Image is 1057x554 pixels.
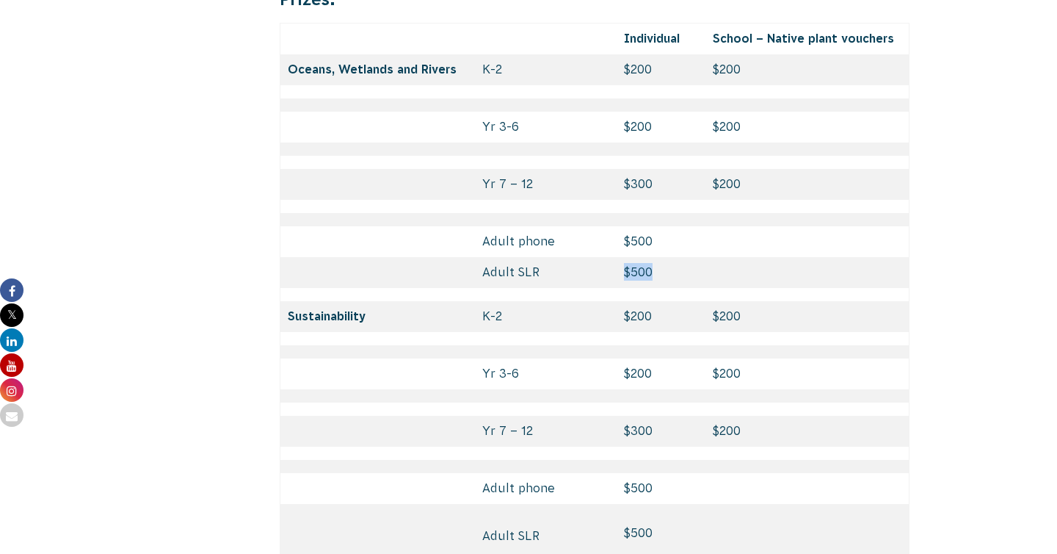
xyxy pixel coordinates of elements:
td: $200 [705,301,909,332]
td: $500 [617,473,706,504]
td: Yr 3-6 [475,112,616,143]
td: Adult phone [475,226,616,257]
td: $200 [617,112,706,143]
td: Adult phone [475,473,616,504]
td: $200 [705,54,909,85]
td: $300 [617,169,706,200]
td: $500 [617,257,706,288]
td: $500 [617,226,706,257]
td: $200 [617,359,706,389]
td: Yr 3-6 [475,359,616,389]
strong: School – Native plant vouchers [713,32,894,45]
td: $200 [705,416,909,447]
td: $200 [705,112,909,143]
td: K-2 [475,301,616,332]
td: $200 [617,54,706,85]
strong: Individual [624,32,680,45]
td: Yr 7 – 12 [475,169,616,200]
strong: Sustainability [288,309,366,323]
td: $200 [617,301,706,332]
td: Yr 7 – 12 [475,416,616,447]
td: $300 [617,416,706,447]
strong: Oceans, Wetlands and Rivers [288,62,457,76]
td: K-2 [475,54,616,85]
td: $200 [705,359,909,389]
p: Adult SLR [482,528,609,544]
td: $200 [705,169,909,200]
td: Adult SLR [475,257,616,288]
